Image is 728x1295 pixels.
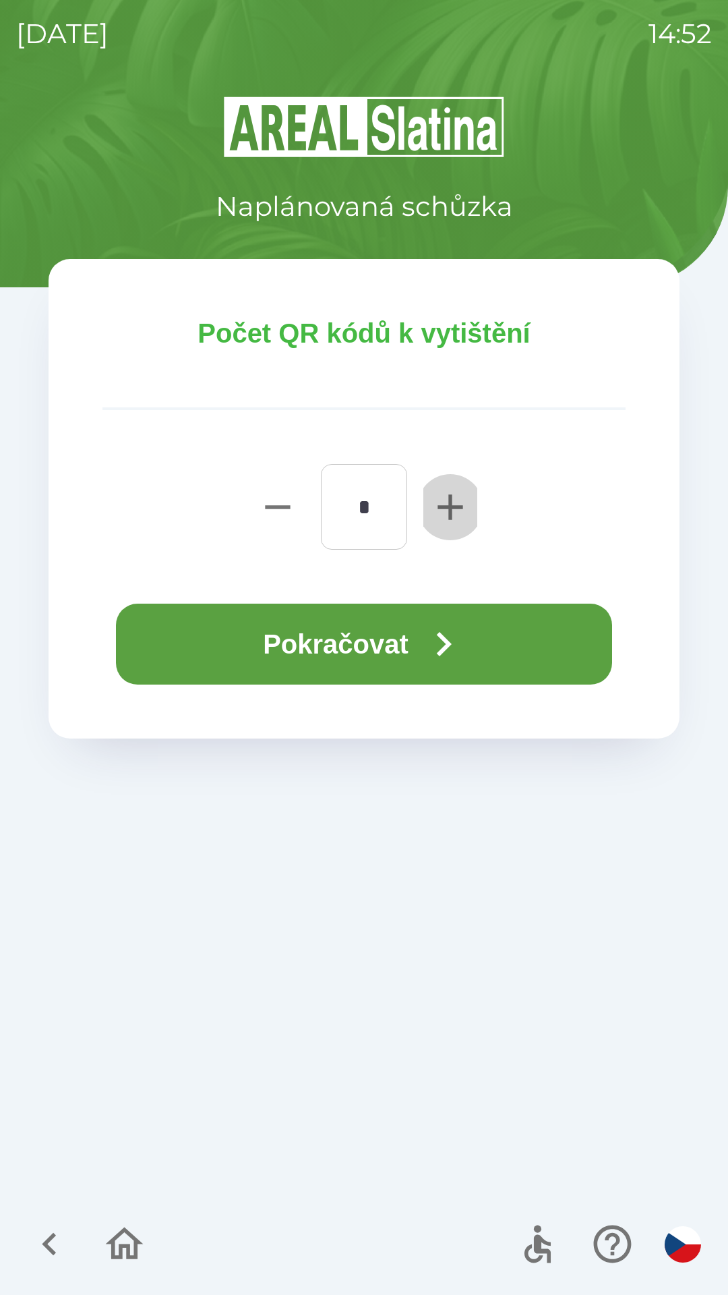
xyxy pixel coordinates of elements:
img: Logo [49,94,679,159]
p: [DATE] [16,13,109,54]
p: Počet QR kódů k vytištění [102,313,626,353]
img: cs flag [665,1226,701,1263]
p: Naplánovaná schůzka [216,186,513,227]
button: Pokračovat [116,604,612,685]
p: 14:52 [648,13,712,54]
